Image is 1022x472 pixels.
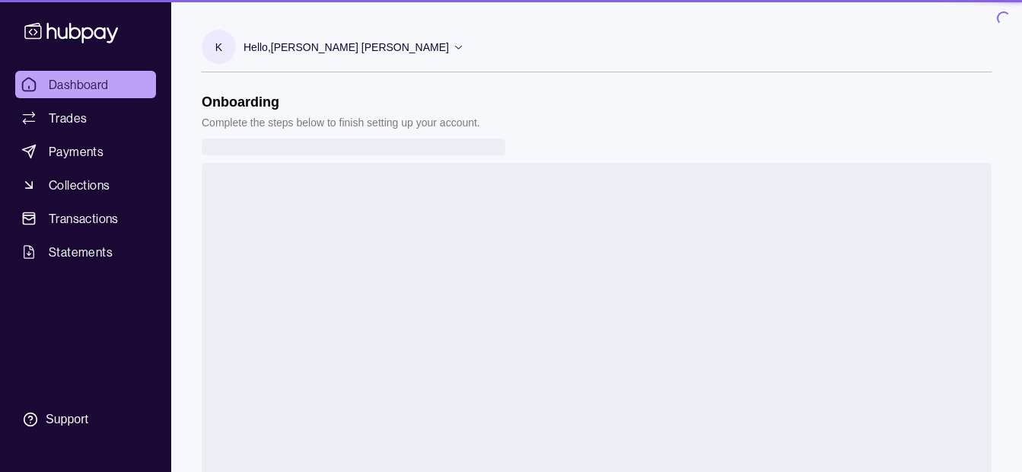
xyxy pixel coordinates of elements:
span: Trades [49,109,87,127]
a: Dashboard [15,71,156,98]
a: Payments [15,138,156,165]
p: Complete the steps below to finish setting up your account. [202,114,480,131]
h1: Onboarding [202,94,480,110]
a: Collections [15,171,156,199]
span: Statements [49,243,113,261]
p: Hello, [PERSON_NAME] [PERSON_NAME] [244,39,449,56]
span: Dashboard [49,75,109,94]
span: Collections [49,176,110,194]
a: Statements [15,238,156,266]
div: Support [46,411,88,428]
a: Trades [15,104,156,132]
a: Support [15,403,156,435]
span: Payments [49,142,103,161]
span: Transactions [49,209,119,228]
p: K [215,39,222,56]
a: Transactions [15,205,156,232]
